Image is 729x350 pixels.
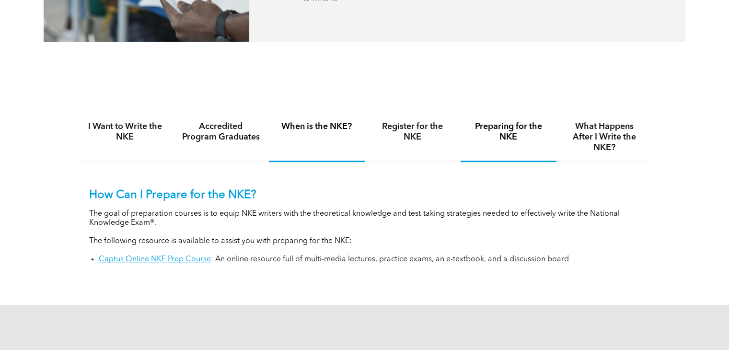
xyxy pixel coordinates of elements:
[565,121,644,153] h4: What Happens After I Write the NKE?
[99,255,640,264] li: : An online resource full of multi-media lectures, practice exams, an e-textbook, and a discussio...
[278,121,356,132] h4: When is the NKE?
[89,188,640,202] p: How Can I Prepare for the NKE?
[373,121,452,142] h4: Register for the NKE
[182,121,260,142] h4: Accredited Program Graduates
[99,256,211,263] a: Captus Online NKE Prep Course
[89,210,640,228] p: The goal of preparation courses is to equip NKE writers with the theoretical knowledge and test-t...
[86,121,164,142] h4: I Want to Write the NKE
[89,237,640,246] p: The following resource is available to assist you with preparing for the NKE:
[469,121,548,142] h4: Preparing for the NKE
